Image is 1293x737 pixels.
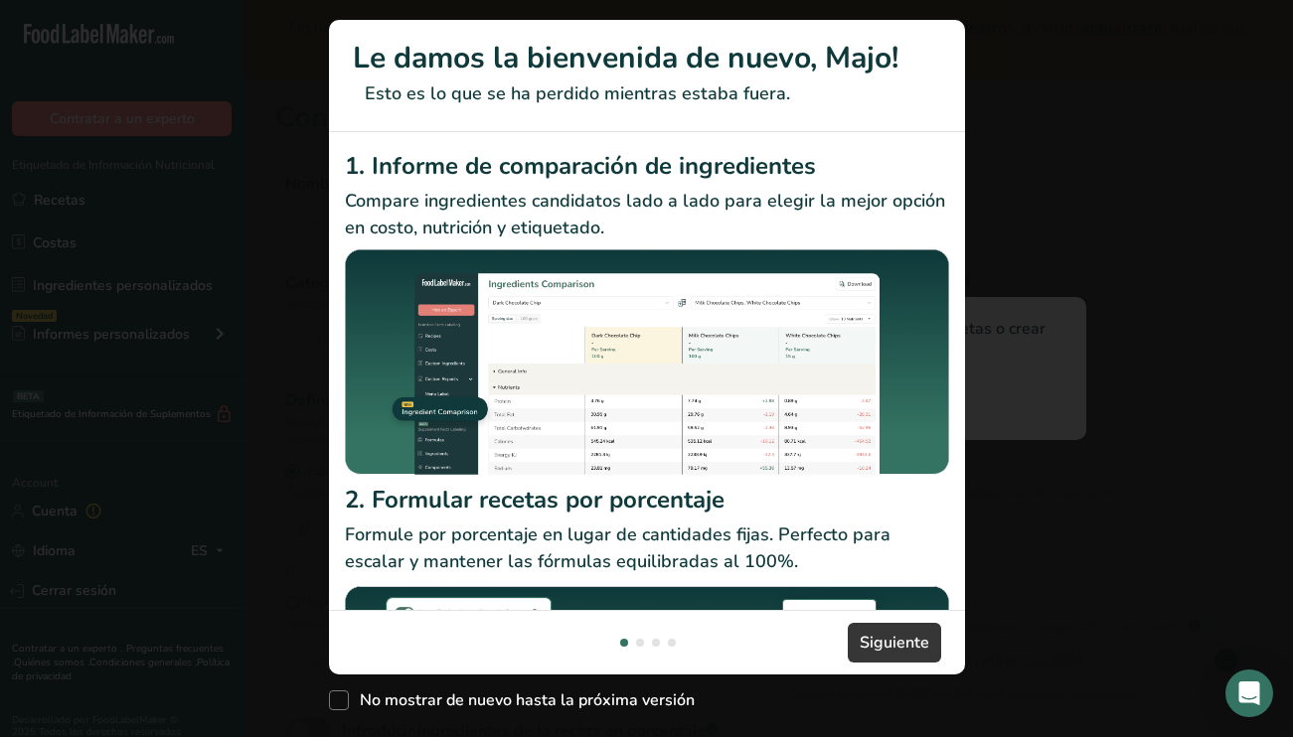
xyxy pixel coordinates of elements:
[345,249,949,475] img: Informe de comparación de ingredientes
[345,521,949,575] p: Formule por porcentaje en lugar de cantidades fijas. Perfecto para escalar y mantener las fórmula...
[353,80,941,107] p: Esto es lo que se ha perdido mientras estaba fuera.
[1225,669,1273,717] div: Open Intercom Messenger
[349,690,695,710] span: No mostrar de nuevo hasta la próxima versión
[345,148,949,184] h2: 1. Informe de comparación de ingredientes
[848,623,941,663] button: Siguiente
[860,631,929,655] span: Siguiente
[345,482,949,517] h2: 2. Formular recetas por porcentaje
[353,36,941,80] h1: Le damos la bienvenida de nuevo, Majo!
[345,188,949,241] p: Compare ingredientes candidatos lado a lado para elegir la mejor opción en costo, nutrición y eti...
